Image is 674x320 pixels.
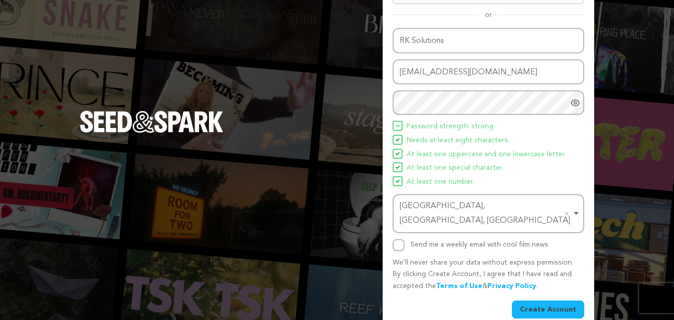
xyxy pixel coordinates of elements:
[396,152,400,156] img: Seed&Spark Icon
[479,10,498,20] span: or
[400,199,571,228] div: [GEOGRAPHIC_DATA], [GEOGRAPHIC_DATA], [GEOGRAPHIC_DATA]
[411,241,548,248] label: Send me a weekly email with cool film news
[396,179,400,183] img: Seed&Spark Icon
[407,176,474,188] span: At least one number.
[393,257,584,293] p: We’ll never share your data without express permission. By clicking Create Account, I agree that ...
[393,59,584,85] input: Email address
[393,28,584,53] input: Name
[487,283,536,290] a: Privacy Policy
[80,111,224,133] img: Seed&Spark Logo
[396,138,400,142] img: Seed&Spark Icon
[407,162,503,174] span: At least one special character.
[570,98,580,108] a: Show password as plain text. Warning: this will display your password on the screen.
[80,111,224,153] a: Seed&Spark Homepage
[562,209,572,219] button: Remove item: 'ChIJgYwI1U0JDTkRQDLteQqZ_5o'
[436,283,482,290] a: Terms of Use
[396,124,400,128] img: Seed&Spark Icon
[512,301,584,319] button: Create Account
[407,121,493,133] span: Password strength: strong
[396,165,400,169] img: Seed&Spark Icon
[407,135,509,147] span: Needs at least eight characters.
[407,149,566,161] span: At least one uppercase and one lowercase letter.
